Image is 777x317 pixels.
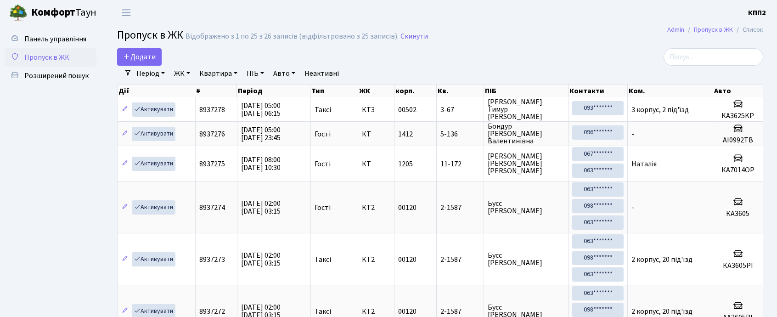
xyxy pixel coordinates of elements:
[24,52,69,62] span: Пропуск в ЖК
[301,66,343,81] a: Неактивні
[196,66,241,81] a: Квартира
[667,25,684,34] a: Admin
[631,306,693,317] span: 2 корпус, 20 під'їзд
[694,25,733,34] a: Пропуск в ЖК
[132,127,175,141] a: Активувати
[440,204,480,211] span: 2-1587
[170,66,194,81] a: ЖК
[133,66,169,81] a: Період
[5,67,96,85] a: Розширений пошук
[315,106,331,113] span: Таксі
[315,130,331,138] span: Гості
[315,256,331,263] span: Таксі
[631,203,634,213] span: -
[243,66,268,81] a: ПІБ
[241,155,281,173] span: [DATE] 08:00 [DATE] 10:30
[132,102,175,117] a: Активувати
[664,48,763,66] input: Пошук...
[398,306,417,317] span: 00120
[717,209,759,218] h5: КА3605
[237,85,310,97] th: Період
[315,308,331,315] span: Таксі
[440,256,480,263] span: 2-1587
[362,130,390,138] span: КТ
[398,255,417,265] span: 00120
[440,106,480,113] span: 3-67
[199,255,225,265] span: 8937273
[631,159,657,169] span: Наталія
[132,252,175,266] a: Активувати
[186,32,399,41] div: Відображено з 1 по 25 з 26 записів (відфільтровано з 25 записів).
[748,8,766,18] b: КПП2
[31,5,75,20] b: Комфорт
[241,198,281,216] span: [DATE] 02:00 [DATE] 03:15
[440,160,480,168] span: 11-172
[398,159,413,169] span: 1205
[398,203,417,213] span: 00120
[488,200,564,215] span: Бусс [PERSON_NAME]
[488,252,564,266] span: Бусс [PERSON_NAME]
[31,5,96,21] span: Таун
[717,261,759,270] h5: КА3605РI
[5,48,96,67] a: Пропуск в ЖК
[123,52,156,62] span: Додати
[24,71,89,81] span: Розширений пошук
[199,203,225,213] span: 8937274
[241,125,281,143] span: [DATE] 05:00 [DATE] 23:45
[115,5,138,20] button: Переключити навігацію
[717,112,759,120] h5: KA3625KP
[717,136,759,145] h5: АI0992ТВ
[748,7,766,18] a: КПП2
[362,204,390,211] span: КТ2
[358,85,394,97] th: ЖК
[631,255,693,265] span: 2 корпус, 20 під'їзд
[569,85,628,97] th: Контакти
[362,160,390,168] span: КТ
[488,98,564,120] span: [PERSON_NAME] Тимур [PERSON_NAME]
[484,85,569,97] th: ПІБ
[310,85,358,97] th: Тип
[315,204,331,211] span: Гості
[315,160,331,168] span: Гості
[199,159,225,169] span: 8937275
[400,32,428,41] a: Скинути
[132,200,175,215] a: Активувати
[362,256,390,263] span: КТ2
[24,34,86,44] span: Панель управління
[717,166,759,175] h5: КА7014ОР
[132,157,175,171] a: Активувати
[733,25,763,35] li: Список
[440,130,480,138] span: 5-136
[440,308,480,315] span: 2-1587
[195,85,237,97] th: #
[117,48,162,66] a: Додати
[631,105,689,115] span: 3 корпус, 2 під'їзд
[653,20,777,40] nav: breadcrumb
[199,105,225,115] span: 8937278
[117,27,183,43] span: Пропуск в ЖК
[118,85,195,97] th: Дії
[394,85,437,97] th: корп.
[241,101,281,119] span: [DATE] 05:00 [DATE] 06:15
[713,85,763,97] th: Авто
[628,85,713,97] th: Ком.
[488,153,564,175] span: [PERSON_NAME] [PERSON_NAME] [PERSON_NAME]
[199,306,225,317] span: 8937272
[437,85,484,97] th: Кв.
[241,250,281,268] span: [DATE] 02:00 [DATE] 03:15
[199,129,225,139] span: 8937276
[631,129,634,139] span: -
[5,30,96,48] a: Панель управління
[398,129,413,139] span: 1412
[488,123,564,145] span: Бондур [PERSON_NAME] Валентинівна
[362,106,390,113] span: КТ3
[362,308,390,315] span: КТ2
[398,105,417,115] span: 00502
[270,66,299,81] a: Авто
[9,4,28,22] img: logo.png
